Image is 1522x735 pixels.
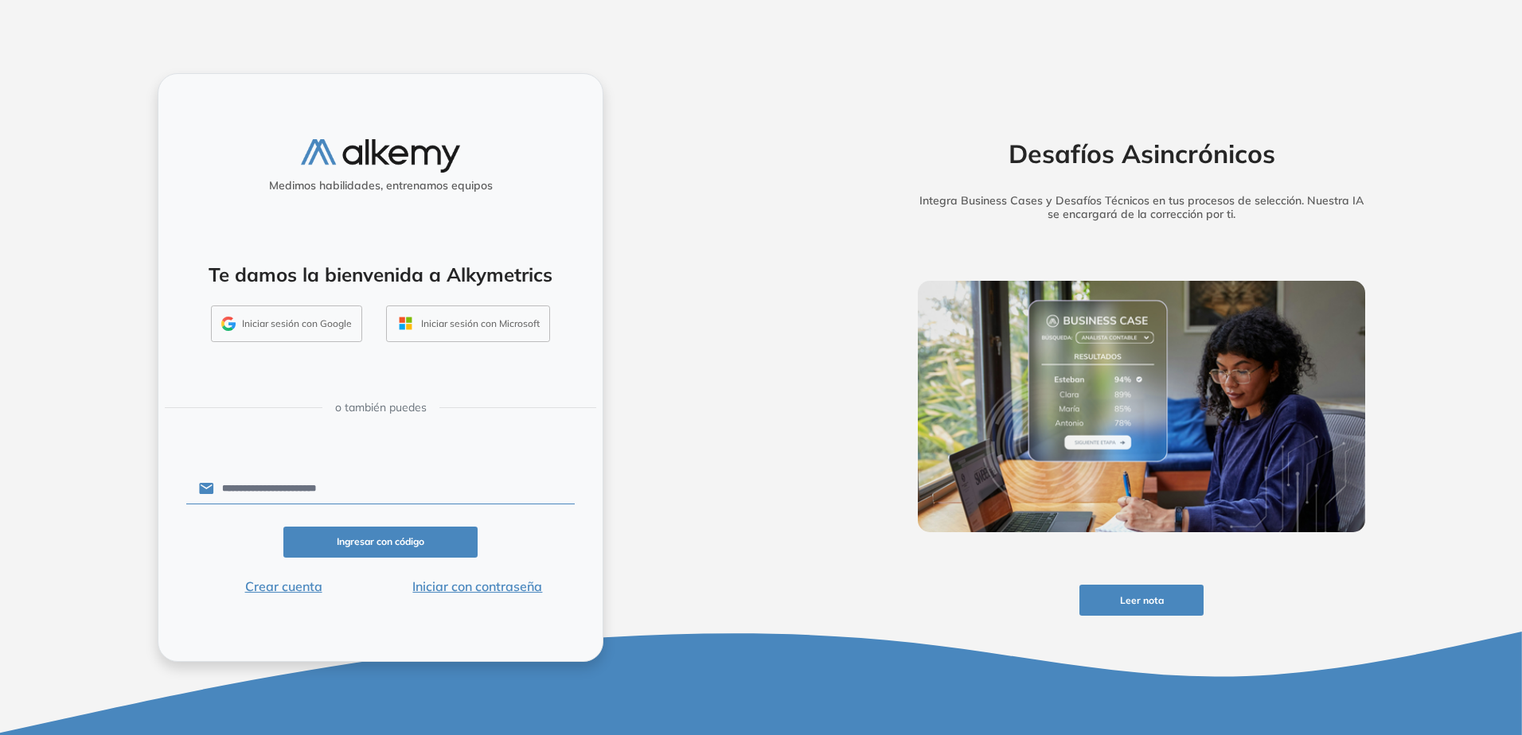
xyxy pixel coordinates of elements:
button: Iniciar sesión con Google [211,305,362,342]
iframe: Chat Widget [1235,550,1522,735]
button: Crear cuenta [186,577,380,596]
button: Iniciar con contraseña [380,577,575,596]
div: Widget de chat [1235,550,1522,735]
h5: Integra Business Cases y Desafíos Técnicos en tus procesos de selección. Nuestra IA se encargará ... [893,194,1390,221]
img: img-more-info [918,281,1365,532]
button: Ingresar con código [283,527,478,558]
img: logo-alkemy [301,139,460,172]
img: GMAIL_ICON [221,317,236,331]
img: OUTLOOK_ICON [396,314,415,332]
h4: Te damos la bienvenida a Alkymetrics [179,263,582,286]
button: Iniciar sesión con Microsoft [386,305,550,342]
h2: Desafíos Asincrónicos [893,138,1390,169]
span: o también puedes [335,399,427,416]
h5: Medimos habilidades, entrenamos equipos [165,179,596,192]
button: Leer nota [1079,585,1204,616]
